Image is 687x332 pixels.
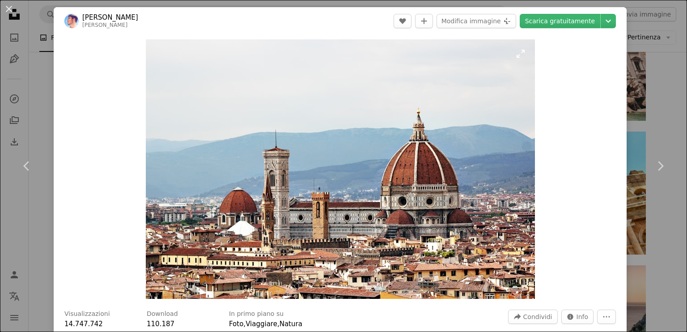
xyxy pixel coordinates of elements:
[147,320,174,328] span: 110.187
[415,14,433,28] button: Aggiungi alla Collezione
[64,310,110,319] h3: Visualizzazioni
[601,14,616,28] button: Scegli le dimensioni del download
[82,22,127,28] a: [PERSON_NAME]
[82,13,138,22] a: [PERSON_NAME]
[147,310,178,319] h3: Download
[633,123,687,209] a: Avanti
[146,39,535,299] button: Ingrandisci questa immagine
[508,310,558,324] button: Condividi questa immagine
[520,14,600,28] a: Scarica gratuitamente
[229,320,243,328] a: Foto
[146,39,535,299] img: Edificio a cupola in cemento bianco e marrone durante il giorno
[229,310,284,319] h3: In primo piano su
[277,320,280,328] span: ,
[394,14,411,28] button: Mi piace
[597,310,616,324] button: Altre azioni
[280,320,302,328] a: Natura
[523,310,552,323] span: Condividi
[64,14,79,28] img: Vai al profilo di Jonathan Körner
[246,320,277,328] a: Viaggiare
[561,310,594,324] button: Statistiche su questa immagine
[243,320,246,328] span: ,
[577,310,589,323] span: Info
[64,320,103,328] span: 14.747.742
[437,14,516,28] button: Modifica immagine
